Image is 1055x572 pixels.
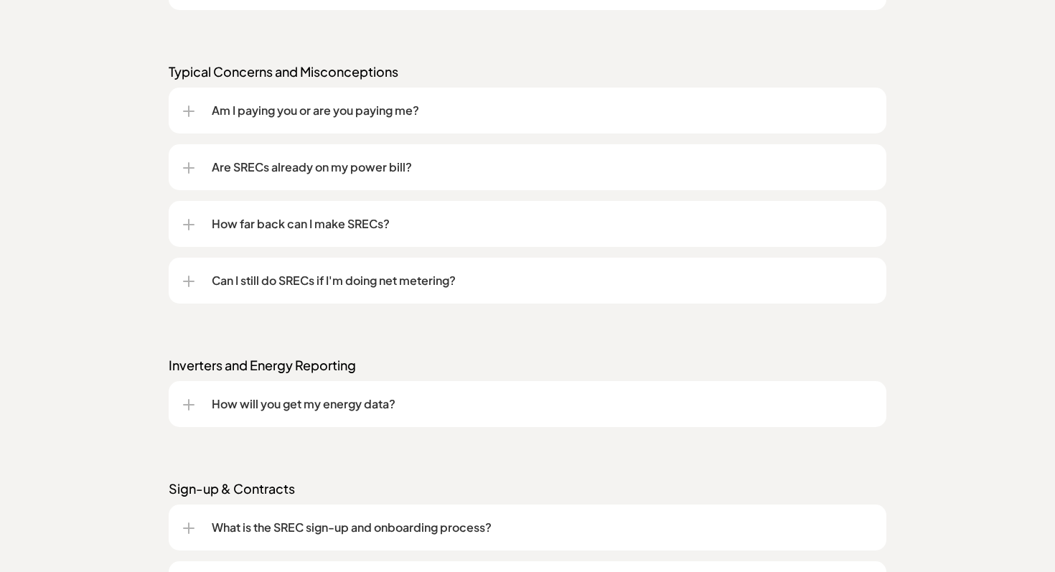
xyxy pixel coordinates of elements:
[212,215,872,233] p: How far back can I make SRECs?
[212,519,872,536] p: What is the SREC sign-up and onboarding process?
[212,159,872,176] p: Are SRECs already on my power bill?
[212,272,872,289] p: Can I still do SRECs if I'm doing net metering?
[212,102,872,119] p: Am I paying you or are you paying me?
[169,480,886,497] p: Sign-up & Contracts
[169,63,886,80] p: Typical Concerns and Misconceptions
[169,357,886,374] p: Inverters and Energy Reporting
[212,395,872,413] p: How will you get my energy data?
